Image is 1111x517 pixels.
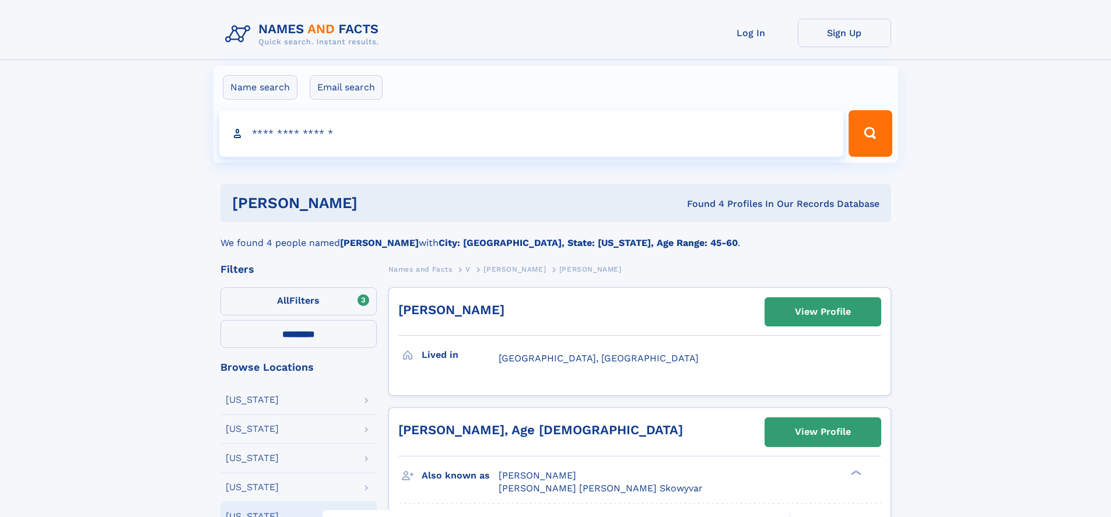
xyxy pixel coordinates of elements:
[465,262,471,276] a: V
[795,298,851,325] div: View Profile
[220,287,377,315] label: Filters
[226,483,279,492] div: [US_STATE]
[765,298,881,326] a: View Profile
[465,265,471,273] span: V
[559,265,622,273] span: [PERSON_NAME]
[220,362,377,372] div: Browse Locations
[220,222,891,250] div: We found 4 people named with .
[765,418,881,446] a: View Profile
[226,453,279,463] div: [US_STATE]
[483,265,546,273] span: [PERSON_NAME]
[483,262,546,276] a: [PERSON_NAME]
[220,19,388,50] img: Logo Names and Facts
[310,75,383,100] label: Email search
[849,110,892,157] button: Search Button
[705,19,798,47] a: Log In
[219,110,844,157] input: search input
[499,353,699,364] span: [GEOGRAPHIC_DATA], [GEOGRAPHIC_DATA]
[277,295,289,306] span: All
[439,237,738,248] b: City: [GEOGRAPHIC_DATA], State: [US_STATE], Age Range: 45-60
[848,469,862,476] div: ❯
[795,418,851,445] div: View Profile
[422,345,499,365] h3: Lived in
[422,466,499,486] h3: Also known as
[340,237,419,248] b: [PERSON_NAME]
[398,303,504,317] a: [PERSON_NAME]
[522,198,879,210] div: Found 4 Profiles In Our Records Database
[220,264,377,275] div: Filters
[232,196,523,210] h1: [PERSON_NAME]
[388,262,453,276] a: Names and Facts
[798,19,891,47] a: Sign Up
[499,483,703,494] span: [PERSON_NAME] [PERSON_NAME] Skowyvar
[499,470,576,481] span: [PERSON_NAME]
[226,424,279,434] div: [US_STATE]
[223,75,297,100] label: Name search
[398,423,683,437] a: [PERSON_NAME], Age [DEMOGRAPHIC_DATA]
[226,395,279,405] div: [US_STATE]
